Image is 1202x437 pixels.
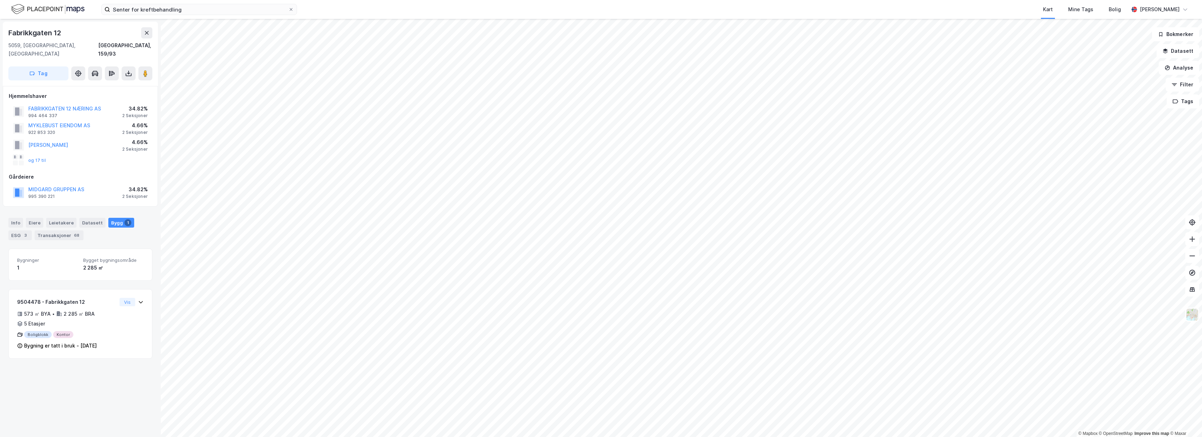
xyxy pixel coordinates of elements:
div: Bygning er tatt i bruk - [DATE] [24,342,97,350]
div: 995 390 221 [28,194,55,199]
div: 2 Seksjoner [122,130,148,135]
div: Hjemmelshaver [9,92,152,100]
button: Vis [120,298,135,306]
a: Mapbox [1078,431,1098,436]
div: Gårdeiere [9,173,152,181]
div: 4.66% [122,138,148,146]
div: Transaksjoner [35,230,84,240]
div: Fabrikkgaten 12 [8,27,63,38]
input: Søk på adresse, matrikkel, gårdeiere, leietakere eller personer [110,4,288,15]
span: Bygget bygningsområde [83,257,144,263]
div: Mine Tags [1068,5,1093,14]
div: ESG [8,230,32,240]
div: 2 Seksjoner [122,113,148,119]
div: Kart [1043,5,1053,14]
span: Bygninger [17,257,78,263]
div: 2 Seksjoner [122,194,148,199]
button: Datasett [1157,44,1199,58]
img: logo.f888ab2527a4732fd821a326f86c7f29.svg [11,3,85,15]
div: [PERSON_NAME] [1140,5,1180,14]
div: Bolig [1109,5,1121,14]
button: Tag [8,66,68,80]
img: Z [1186,308,1199,321]
div: 9504478 - Fabrikkgaten 12 [17,298,117,306]
div: 34.82% [122,105,148,113]
a: OpenStreetMap [1099,431,1133,436]
div: Info [8,218,23,228]
div: 4.66% [122,121,148,130]
button: Bokmerker [1152,27,1199,41]
div: Kontrollprogram for chat [1167,403,1202,437]
button: Tags [1167,94,1199,108]
div: [GEOGRAPHIC_DATA], 159/93 [98,41,152,58]
div: Bygg [108,218,134,228]
div: Datasett [79,218,106,228]
div: 2 285 ㎡ BRA [64,310,95,318]
div: 1 [17,264,78,272]
button: Filter [1166,78,1199,92]
div: 5 Etasjer [24,320,45,328]
div: • [52,311,55,317]
div: 68 [73,232,81,239]
iframe: Chat Widget [1167,403,1202,437]
div: Leietakere [46,218,77,228]
div: 2 Seksjoner [122,146,148,152]
div: 5059, [GEOGRAPHIC_DATA], [GEOGRAPHIC_DATA] [8,41,98,58]
div: 34.82% [122,185,148,194]
div: 922 853 320 [28,130,55,135]
div: 994 464 337 [28,113,57,119]
div: 2 285 ㎡ [83,264,144,272]
button: Analyse [1159,61,1199,75]
a: Improve this map [1135,431,1169,436]
div: 1 [124,219,131,226]
div: 3 [22,232,29,239]
div: 573 ㎡ BYA [24,310,51,318]
div: Eiere [26,218,43,228]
